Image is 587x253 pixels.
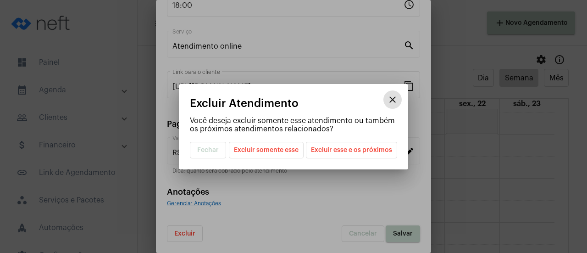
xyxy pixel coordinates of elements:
span: Fechar [197,147,219,153]
button: Fechar [190,142,226,158]
p: Você deseja excluir somente esse atendimento ou também os próximos atendimentos relacionados? [190,117,397,133]
span: Excluir Atendimento [190,97,299,109]
span: Excluir somente esse [234,142,299,158]
mat-icon: close [387,94,398,105]
button: Excluir somente esse [229,142,304,158]
button: Excluir esse e os próximos [306,142,397,158]
span: Excluir esse e os próximos [311,142,392,158]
